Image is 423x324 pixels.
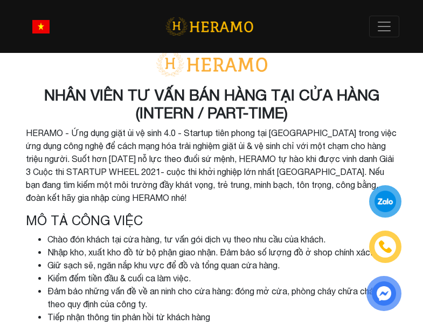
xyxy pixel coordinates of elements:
h3: NHÂN VIÊN TƯ VẤN BÁN HÀNG TẠI CỬA HÀNG (INTERN / PART-TIME) [26,86,398,122]
img: vn-flag.png [32,20,50,33]
p: HERAMO - Ứng dụng giặt ủi vệ sinh 4.0 - Startup tiên phong tại [GEOGRAPHIC_DATA] trong việc ứng d... [26,126,398,204]
li: Đảm bảo những vấn đề về an ninh cho cửa hàng: đóng mở cửa, phòng cháy chữa cháy,... theo quy định... [47,285,398,310]
li: Tiếp nhận thông tin phản hồi từ khách hàng [47,310,398,323]
h4: Mô tả công việc [26,213,398,228]
img: phone-icon [378,239,393,254]
a: phone-icon [371,232,400,261]
li: Kiểm đếm tiền đầu & cuối ca làm việc. [47,272,398,285]
img: logo-with-text.png [152,51,271,77]
img: logo [165,16,253,38]
li: Chào đón khách tại cửa hàng, tư vấn gói dịch vụ theo nhu cầu của khách. [47,233,398,246]
li: Giữ sạch sẽ, ngăn nắp khu vực để đồ và tổng quan cửa hàng. [47,259,398,272]
li: Nhập kho, xuất kho đồ từ bộ phận giao nhận. Đảm bảo số lượng đồ ở shop chính xác. [47,246,398,259]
